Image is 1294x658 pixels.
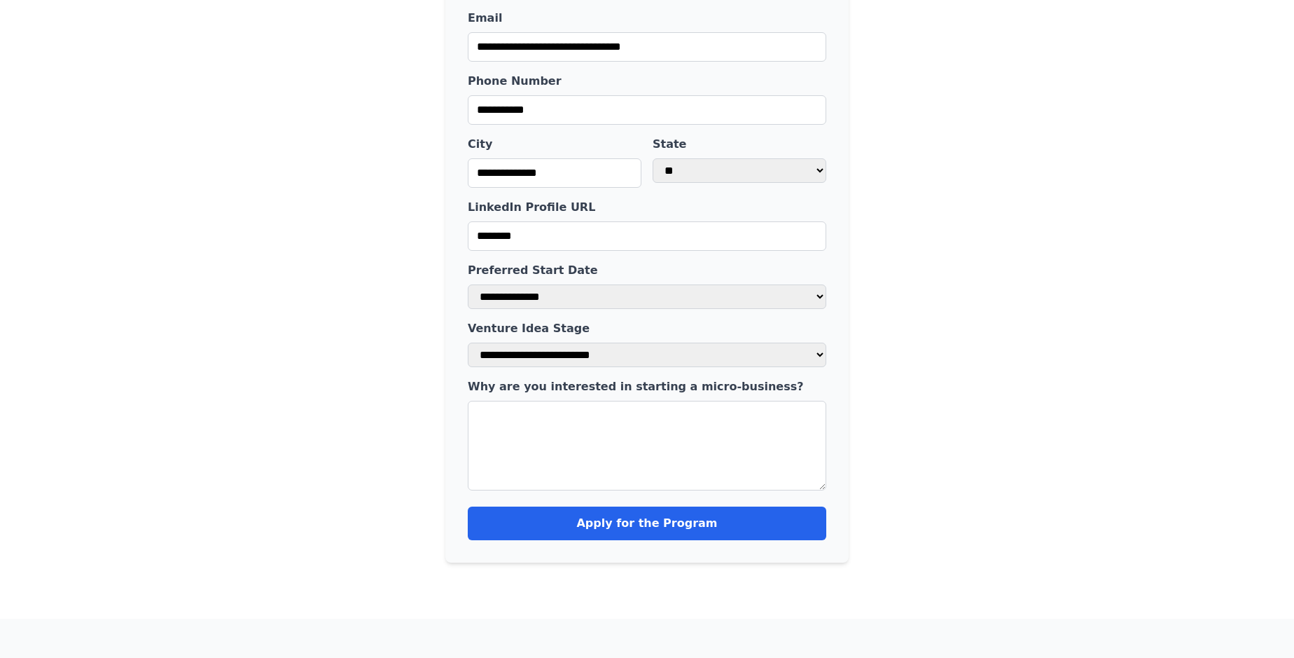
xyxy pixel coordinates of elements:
[468,320,826,337] label: Venture Idea Stage
[468,136,641,153] label: City
[468,507,826,540] button: Apply for the Program
[468,73,826,90] label: Phone Number
[468,199,826,216] label: LinkedIn Profile URL
[653,136,826,153] label: State
[468,378,826,395] label: Why are you interested in starting a micro-business?
[468,262,826,279] label: Preferred Start Date
[468,10,826,27] label: Email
